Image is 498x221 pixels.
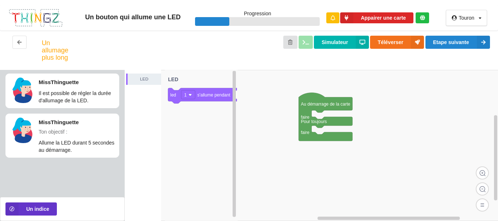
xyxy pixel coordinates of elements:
p: Allume la LED durant 5 secondes au démarrage. [39,139,115,154]
text: faire [301,115,310,120]
text: led [170,92,176,98]
div: Tu es connecté au serveur de création de Thingz [416,12,429,23]
text: Au démarrage de la carte [301,102,350,107]
button: Téléverser [370,36,424,49]
img: thingz_logo.png [8,8,63,28]
button: Etape suivante [425,36,490,49]
text: s'allume pendant [197,92,230,98]
p: Progression [195,10,320,17]
text: LED [168,76,178,82]
p: MissThinguette [39,118,115,126]
button: Appairer une carte [340,12,414,24]
p: Il est possible de régler la durée d'allumage de la LED. [39,90,115,104]
div: Un allumage plus long [42,39,68,61]
div: Un bouton qui allume une LED [71,13,195,21]
button: Annuler les modifications et revenir au début de l'étape [283,36,297,49]
text: Pour toujours [301,119,327,124]
p: Ton objectif : [39,128,115,135]
p: MissThinguette [39,78,115,86]
div: Touron [459,15,474,20]
div: LED [128,75,161,83]
text: 1 [184,92,187,98]
text: faire [301,130,310,135]
button: Simulateur [314,36,369,49]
